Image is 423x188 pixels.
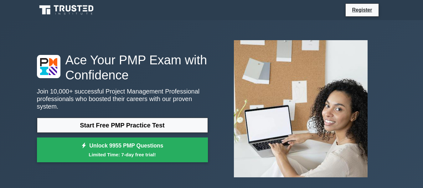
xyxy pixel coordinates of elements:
[37,118,208,133] a: Start Free PMP Practice Test
[45,151,200,158] small: Limited Time: 7-day free trial!
[348,6,376,14] a: Register
[37,137,208,163] a: Unlock 9955 PMP QuestionsLimited Time: 7-day free trial!
[37,88,208,110] p: Join 10,000+ successful Project Management Professional professionals who boosted their careers w...
[37,52,208,83] h1: Ace Your PMP Exam with Confidence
